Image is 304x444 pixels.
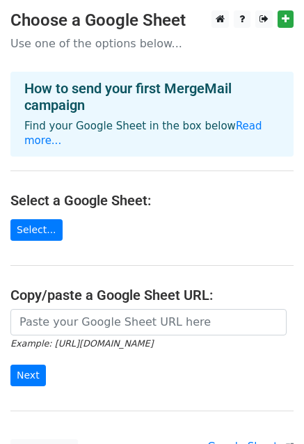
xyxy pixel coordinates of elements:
[24,80,280,113] h4: How to send your first MergeMail campaign
[24,120,262,147] a: Read more...
[10,338,153,349] small: Example: [URL][DOMAIN_NAME]
[24,119,280,148] p: Find your Google Sheet in the box below
[10,287,294,303] h4: Copy/paste a Google Sheet URL:
[10,219,63,241] a: Select...
[10,192,294,209] h4: Select a Google Sheet:
[10,10,294,31] h3: Choose a Google Sheet
[10,36,294,51] p: Use one of the options below...
[234,377,304,444] iframe: Chat Widget
[10,309,287,335] input: Paste your Google Sheet URL here
[10,365,46,386] input: Next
